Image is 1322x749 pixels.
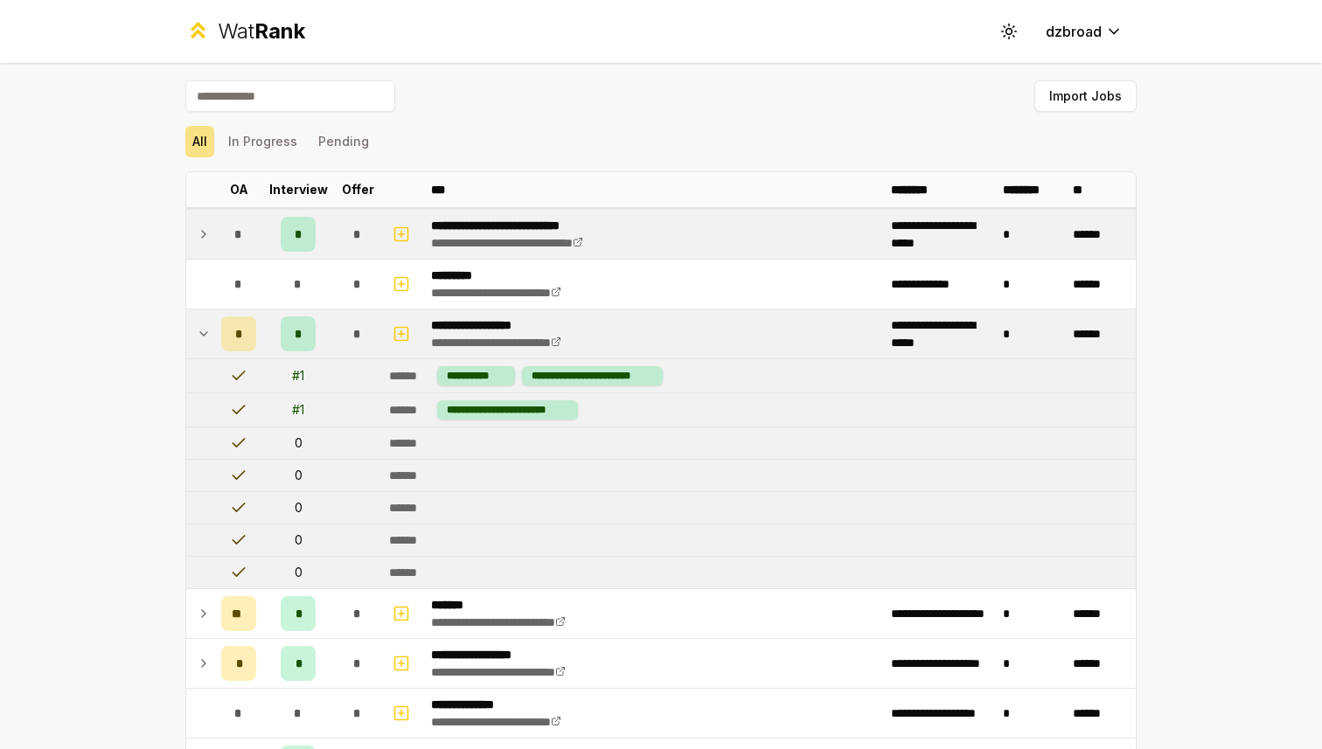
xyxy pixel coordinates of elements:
[1046,21,1102,42] span: dzbroad
[263,524,333,556] td: 0
[1034,80,1137,112] button: Import Jobs
[263,492,333,524] td: 0
[311,126,376,157] button: Pending
[230,181,248,198] p: OA
[269,181,328,198] p: Interview
[342,181,374,198] p: Offer
[1032,16,1137,47] button: dzbroad
[292,367,304,385] div: # 1
[185,126,214,157] button: All
[263,427,333,459] td: 0
[218,17,305,45] div: Wat
[254,18,305,44] span: Rank
[221,126,304,157] button: In Progress
[263,460,333,491] td: 0
[263,557,333,588] td: 0
[185,17,305,45] a: WatRank
[292,401,304,419] div: # 1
